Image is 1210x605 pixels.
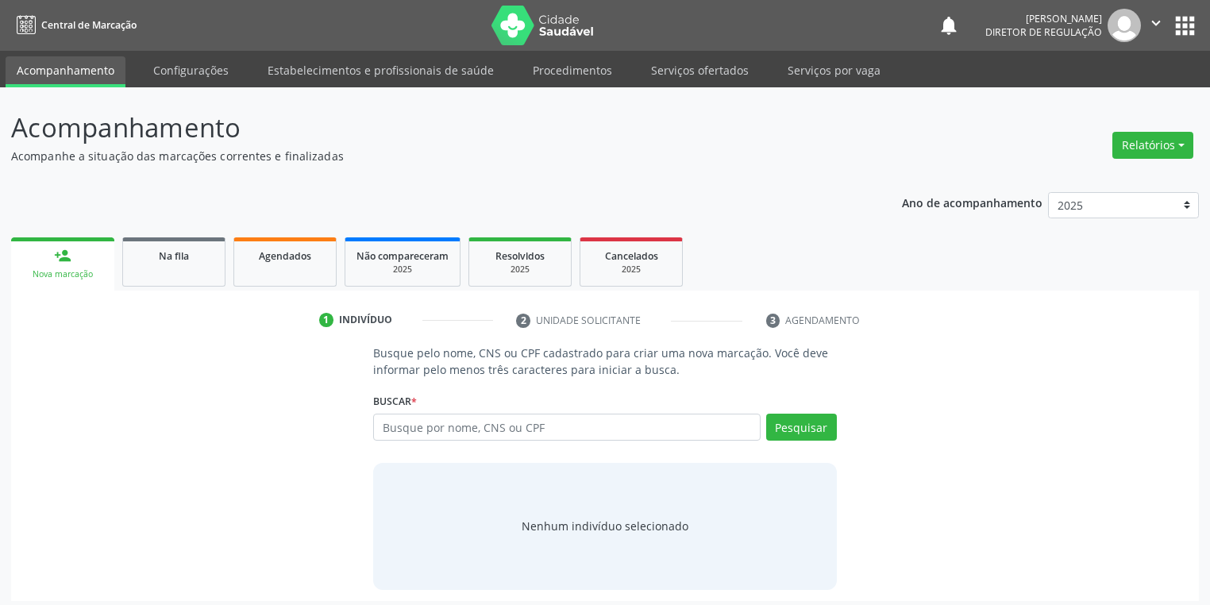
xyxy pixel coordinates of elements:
button: Relatórios [1112,132,1193,159]
div: Nenhum indivíduo selecionado [522,518,688,534]
div: Nova marcação [22,268,103,280]
p: Ano de acompanhamento [902,192,1042,212]
button: Pesquisar [766,414,837,441]
span: Não compareceram [356,249,449,263]
p: Acompanhe a situação das marcações correntes e finalizadas [11,148,842,164]
button:  [1141,9,1171,42]
div: 1 [319,313,333,327]
label: Buscar [373,389,417,414]
span: Diretor de regulação [985,25,1102,39]
i:  [1147,14,1165,32]
a: Estabelecimentos e profissionais de saúde [256,56,505,84]
span: Central de Marcação [41,18,137,32]
button: notifications [938,14,960,37]
span: Na fila [159,249,189,263]
div: person_add [54,247,71,264]
a: Procedimentos [522,56,623,84]
p: Acompanhamento [11,108,842,148]
button: apps [1171,12,1199,40]
a: Serviços por vaga [776,56,892,84]
div: 2025 [356,264,449,276]
span: Cancelados [605,249,658,263]
a: Central de Marcação [11,12,137,38]
input: Busque por nome, CNS ou CPF [373,414,761,441]
img: img [1108,9,1141,42]
div: 2025 [480,264,560,276]
div: 2025 [592,264,671,276]
span: Agendados [259,249,311,263]
a: Configurações [142,56,240,84]
div: [PERSON_NAME] [985,12,1102,25]
a: Serviços ofertados [640,56,760,84]
p: Busque pelo nome, CNS ou CPF cadastrado para criar uma nova marcação. Você deve informar pelo men... [373,345,837,378]
a: Acompanhamento [6,56,125,87]
div: Indivíduo [339,313,392,327]
span: Resolvidos [495,249,545,263]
